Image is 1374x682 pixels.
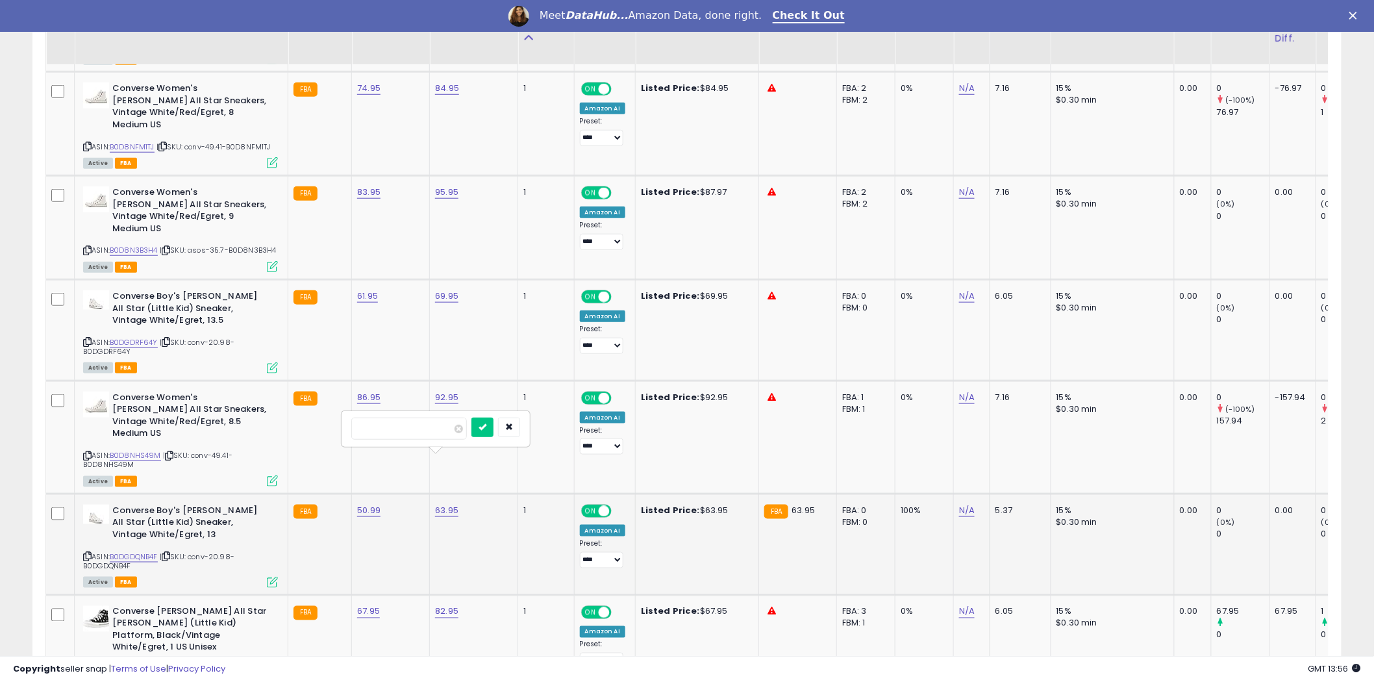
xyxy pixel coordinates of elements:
small: FBA [294,392,318,406]
a: 69.95 [435,290,458,303]
div: $69.95 [641,290,749,302]
div: Amazon AI [580,207,625,218]
div: 0 [1321,314,1374,325]
i: DataHub... [566,9,629,21]
div: 0% [901,82,943,94]
div: 0 [1217,505,1269,516]
span: ON [582,84,599,95]
div: 0.00 [1275,290,1306,302]
img: 21VTuTbRRzL._SL40_.jpg [83,505,109,524]
div: 6.05 [995,606,1041,618]
div: $0.30 min [1056,516,1164,528]
small: (-100%) [1225,95,1255,105]
div: ASIN: [83,82,278,167]
div: 0 [1321,528,1374,540]
div: Preset: [580,426,625,455]
b: Listed Price: [641,504,700,516]
a: Check It Out [773,9,845,23]
div: 15% [1056,392,1164,403]
div: 0 [1217,314,1269,325]
div: 15% [1056,82,1164,94]
div: -157.94 [1275,392,1306,403]
span: | SKU: conv-49.41-B0D8NFM1TJ [156,142,271,152]
div: 0 [1321,186,1374,198]
div: 67.95 [1217,606,1269,618]
span: OFF [609,84,630,95]
a: 61.95 [357,290,378,303]
div: FBM: 2 [842,94,885,106]
span: All listings currently available for purchase on Amazon [83,362,113,373]
div: $92.95 [641,392,749,403]
a: 92.95 [435,391,458,404]
div: FBM: 1 [842,403,885,415]
span: All listings currently available for purchase on Amazon [83,577,113,588]
b: Converse Women's [PERSON_NAME] All Star Sneakers, Vintage White/Red/Egret, 9 Medium US [112,186,270,238]
div: 15% [1056,606,1164,618]
small: (0%) [1321,199,1340,209]
div: 1 [523,82,564,94]
small: FBA [294,290,318,305]
div: FBA: 3 [842,606,885,618]
a: 74.95 [357,82,381,95]
div: 0.00 [1275,505,1306,516]
div: 7.16 [995,392,1041,403]
div: Preset: [580,539,625,568]
a: 50.99 [357,504,381,517]
div: 0 [1321,210,1374,222]
div: 0% [901,606,943,618]
div: $87.97 [641,186,749,198]
small: FBA [764,505,788,519]
span: | SKU: asos-35.7-B0D8N3B3H4 [160,245,277,255]
div: 0.00 [1180,606,1201,618]
div: FBM: 0 [842,302,885,314]
div: 0.00 [1180,505,1201,516]
a: 83.95 [357,186,381,199]
div: Close [1349,12,1362,19]
b: Converse Boy's [PERSON_NAME] All Star (Little Kid) Sneaker, Vintage White/Egret, 13.5 [112,290,270,330]
div: Amazon AI [580,103,625,114]
a: N/A [959,504,975,517]
div: 0 [1321,290,1374,302]
b: Listed Price: [641,290,700,302]
small: FBA [294,82,318,97]
b: Converse Women's [PERSON_NAME] All Star Sneakers, Vintage White/Red/Egret, 8 Medium US [112,82,270,134]
span: OFF [609,392,630,403]
b: Listed Price: [641,82,700,94]
b: Listed Price: [641,605,700,618]
a: 84.95 [435,82,459,95]
small: (0%) [1321,517,1340,527]
div: FBA: 2 [842,82,885,94]
div: 0 [1321,82,1374,94]
img: Profile image for Georgie [508,6,529,27]
div: 0 [1321,505,1374,516]
div: 2 [1321,415,1374,427]
b: Converse Boy's [PERSON_NAME] All Star (Little Kid) Sneaker, Vintage White/Egret, 13 [112,505,270,544]
a: 82.95 [435,605,458,618]
div: 1 [523,505,564,516]
div: 0 [1321,392,1374,403]
span: OFF [609,607,630,618]
small: (-100%) [1225,404,1255,414]
span: FBA [115,577,137,588]
div: 100% [901,505,943,516]
b: Listed Price: [641,391,700,403]
div: ASIN: [83,290,278,372]
div: 0 [1217,186,1269,198]
strong: Copyright [13,663,60,675]
span: All listings currently available for purchase on Amazon [83,158,113,169]
div: $0.30 min [1056,403,1164,415]
div: 0% [901,186,943,198]
b: Listed Price: [641,186,700,198]
a: B0D8NFM1TJ [110,142,155,153]
span: All listings currently available for purchase on Amazon [83,262,113,273]
small: FBA [294,186,318,201]
small: FBA [294,606,318,620]
small: (0%) [1217,199,1235,209]
div: 1 [1321,107,1374,118]
span: OFF [609,505,630,516]
a: N/A [959,186,975,199]
div: Preset: [580,640,625,670]
a: 95.95 [435,186,458,199]
span: ON [582,188,599,199]
div: $67.95 [641,606,749,618]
